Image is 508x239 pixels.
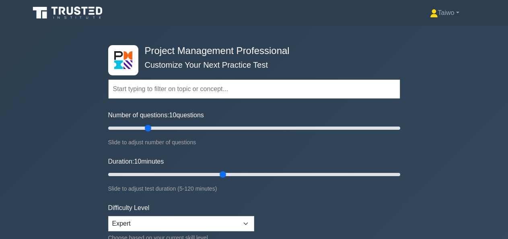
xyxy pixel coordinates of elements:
a: Taiwo [411,5,479,21]
span: 10 [134,158,141,165]
input: Start typing to filter on topic or concept... [108,79,400,99]
label: Duration: minutes [108,157,164,166]
h4: Project Management Professional [142,45,361,57]
span: 10 [169,112,177,118]
div: Slide to adjust test duration (5-120 minutes) [108,184,400,193]
div: Slide to adjust number of questions [108,137,400,147]
label: Difficulty Level [108,203,150,213]
label: Number of questions: questions [108,110,204,120]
